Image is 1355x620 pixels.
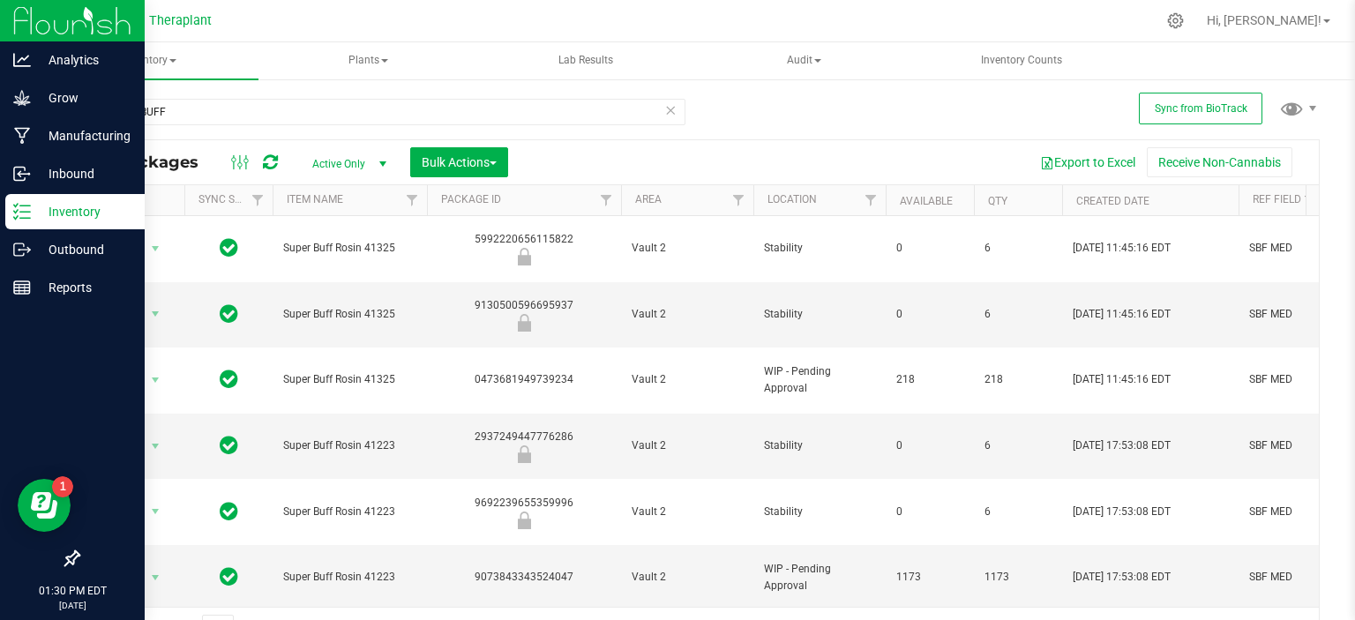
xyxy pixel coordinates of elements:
[422,155,497,169] span: Bulk Actions
[13,89,31,107] inline-svg: Grow
[31,163,137,184] p: Inbound
[220,302,238,326] span: In Sync
[31,125,137,146] p: Manufacturing
[145,565,167,590] span: select
[764,561,875,594] span: WIP - Pending Approval
[220,433,238,458] span: In Sync
[283,371,416,388] span: Super Buff Rosin 41325
[424,429,624,463] div: 2937249447776286
[198,193,266,205] a: Sync Status
[632,504,743,520] span: Vault 2
[145,499,167,524] span: select
[424,231,624,265] div: 5992220656115822
[988,195,1007,207] a: Qty
[764,240,875,257] span: Stability
[149,13,212,28] span: Theraplant
[984,569,1052,586] span: 1173
[1073,306,1171,323] span: [DATE] 11:45:16 EDT
[635,193,662,205] a: Area
[1164,12,1187,29] div: Manage settings
[220,235,238,260] span: In Sync
[592,185,621,215] a: Filter
[13,51,31,69] inline-svg: Analytics
[632,569,743,586] span: Vault 2
[764,306,875,323] span: Stability
[535,53,637,68] span: Lab Results
[984,437,1052,454] span: 6
[764,437,875,454] span: Stability
[664,99,677,122] span: Clear
[424,371,624,388] div: 0473681949739234
[632,240,743,257] span: Vault 2
[424,445,624,463] div: Newly Received
[767,193,817,205] a: Location
[31,277,137,298] p: Reports
[896,371,963,388] span: 218
[52,476,73,497] iframe: Resource center unread badge
[764,504,875,520] span: Stability
[1073,240,1171,257] span: [DATE] 11:45:16 EDT
[984,240,1052,257] span: 6
[13,165,31,183] inline-svg: Inbound
[896,437,963,454] span: 0
[13,203,31,220] inline-svg: Inventory
[896,504,963,520] span: 0
[13,127,31,145] inline-svg: Manufacturing
[145,368,167,392] span: select
[764,363,875,397] span: WIP - Pending Approval
[283,437,416,454] span: Super Buff Rosin 41223
[1139,93,1262,124] button: Sync from BioTrack
[1147,147,1292,177] button: Receive Non-Cannabis
[8,599,137,612] p: [DATE]
[1073,569,1171,586] span: [DATE] 17:53:08 EDT
[145,434,167,459] span: select
[424,297,624,332] div: 9130500596695937
[31,201,137,222] p: Inventory
[696,42,912,79] a: Audit
[18,479,71,532] iframe: Resource center
[424,314,624,332] div: Newly Received
[478,42,694,79] a: Lab Results
[92,153,216,172] span: All Packages
[424,569,624,586] div: 9073843343524047
[424,512,624,529] div: Newly Received
[632,437,743,454] span: Vault 2
[13,241,31,258] inline-svg: Outbound
[220,499,238,524] span: In Sync
[220,367,238,392] span: In Sync
[145,236,167,261] span: select
[1076,195,1149,207] a: Created Date
[1253,193,1310,205] a: Ref Field 1
[260,42,476,79] a: Plants
[145,302,167,326] span: select
[283,306,416,323] span: Super Buff Rosin 41325
[857,185,886,215] a: Filter
[42,42,258,79] a: Inventory
[31,87,137,108] p: Grow
[984,371,1052,388] span: 218
[1029,147,1147,177] button: Export to Excel
[984,306,1052,323] span: 6
[8,583,137,599] p: 01:30 PM EDT
[1073,504,1171,520] span: [DATE] 17:53:08 EDT
[1207,13,1321,27] span: Hi, [PERSON_NAME]!
[424,248,624,265] div: Newly Received
[283,504,416,520] span: Super Buff Rosin 41223
[1155,102,1247,115] span: Sync from BioTrack
[398,185,427,215] a: Filter
[1073,371,1171,388] span: [DATE] 11:45:16 EDT
[896,240,963,257] span: 0
[424,495,624,529] div: 9692239655359996
[287,193,343,205] a: Item Name
[410,147,508,177] button: Bulk Actions
[31,239,137,260] p: Outbound
[441,193,501,205] a: Package ID
[632,371,743,388] span: Vault 2
[1073,437,1171,454] span: [DATE] 17:53:08 EDT
[632,306,743,323] span: Vault 2
[283,569,416,586] span: Super Buff Rosin 41223
[896,306,963,323] span: 0
[13,279,31,296] inline-svg: Reports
